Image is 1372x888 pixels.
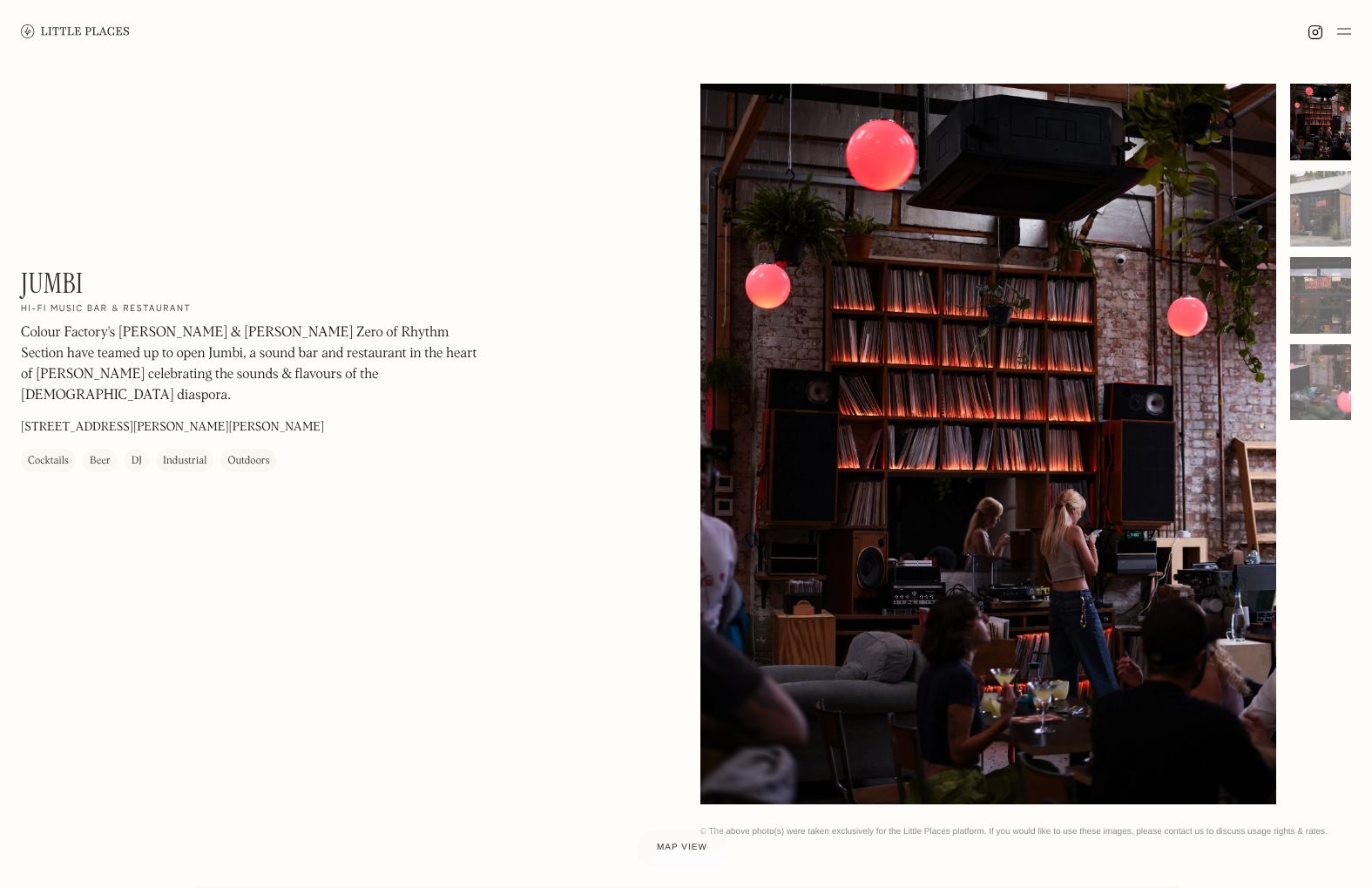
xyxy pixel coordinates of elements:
h1: Jumbi [21,267,83,300]
div: DJ [132,452,142,470]
div: Outdoors [227,452,269,470]
div: Cocktails [28,452,69,470]
p: Colour Factory's [PERSON_NAME] & [PERSON_NAME] Zero of Rhythm Section have teamed up to open Jumb... [21,322,491,406]
div: © The above photo(s) were taken exclusively for the Little Places platform. If you would like to ... [700,826,1352,837]
p: [STREET_ADDRESS][PERSON_NAME][PERSON_NAME] [21,418,324,437]
div: Industrial [163,452,206,470]
div: Beer [90,452,111,470]
h2: Hi-Fi music bar & restaurant [21,303,191,315]
span: Map view [657,843,707,852]
a: Map view [636,829,728,867]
